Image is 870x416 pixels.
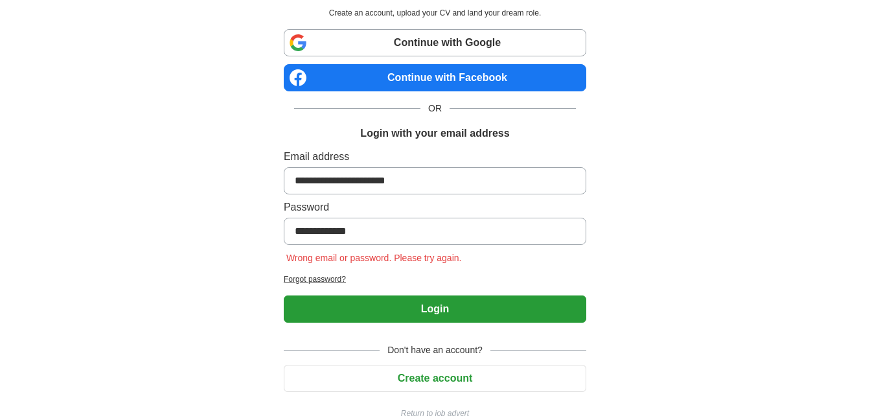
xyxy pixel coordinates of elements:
[284,200,586,215] label: Password
[380,343,490,357] span: Don't have an account?
[284,373,586,384] a: Create account
[360,126,509,141] h1: Login with your email address
[284,295,586,323] button: Login
[420,102,450,115] span: OR
[284,365,586,392] button: Create account
[284,29,586,56] a: Continue with Google
[284,64,586,91] a: Continue with Facebook
[284,273,586,285] a: Forgot password?
[284,149,586,165] label: Email address
[284,253,464,263] span: Wrong email or password. Please try again.
[286,7,584,19] p: Create an account, upload your CV and land your dream role.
